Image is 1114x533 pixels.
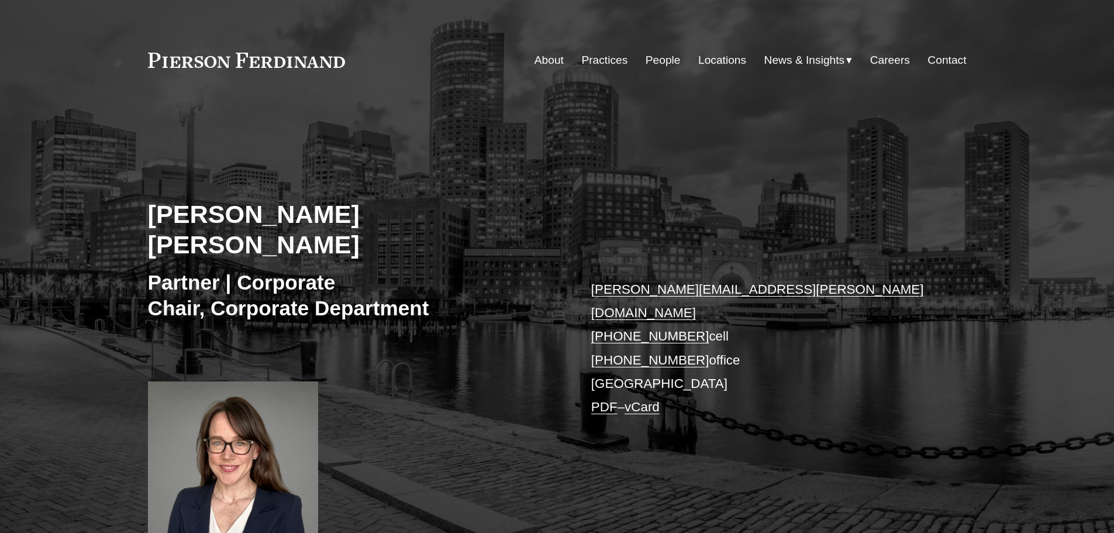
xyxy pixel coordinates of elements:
[625,400,660,414] a: vCard
[646,49,681,71] a: People
[591,400,618,414] a: PDF
[764,50,845,71] span: News & Insights
[581,49,627,71] a: Practices
[927,49,966,71] a: Contact
[591,278,932,419] p: cell office [GEOGRAPHIC_DATA] –
[870,49,910,71] a: Careers
[698,49,746,71] a: Locations
[148,199,557,260] h2: [PERSON_NAME] [PERSON_NAME]
[591,353,709,367] a: [PHONE_NUMBER]
[148,270,557,321] h3: Partner | Corporate Chair, Corporate Department
[591,282,924,320] a: [PERSON_NAME][EMAIL_ADDRESS][PERSON_NAME][DOMAIN_NAME]
[534,49,564,71] a: About
[764,49,853,71] a: folder dropdown
[591,329,709,343] a: [PHONE_NUMBER]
